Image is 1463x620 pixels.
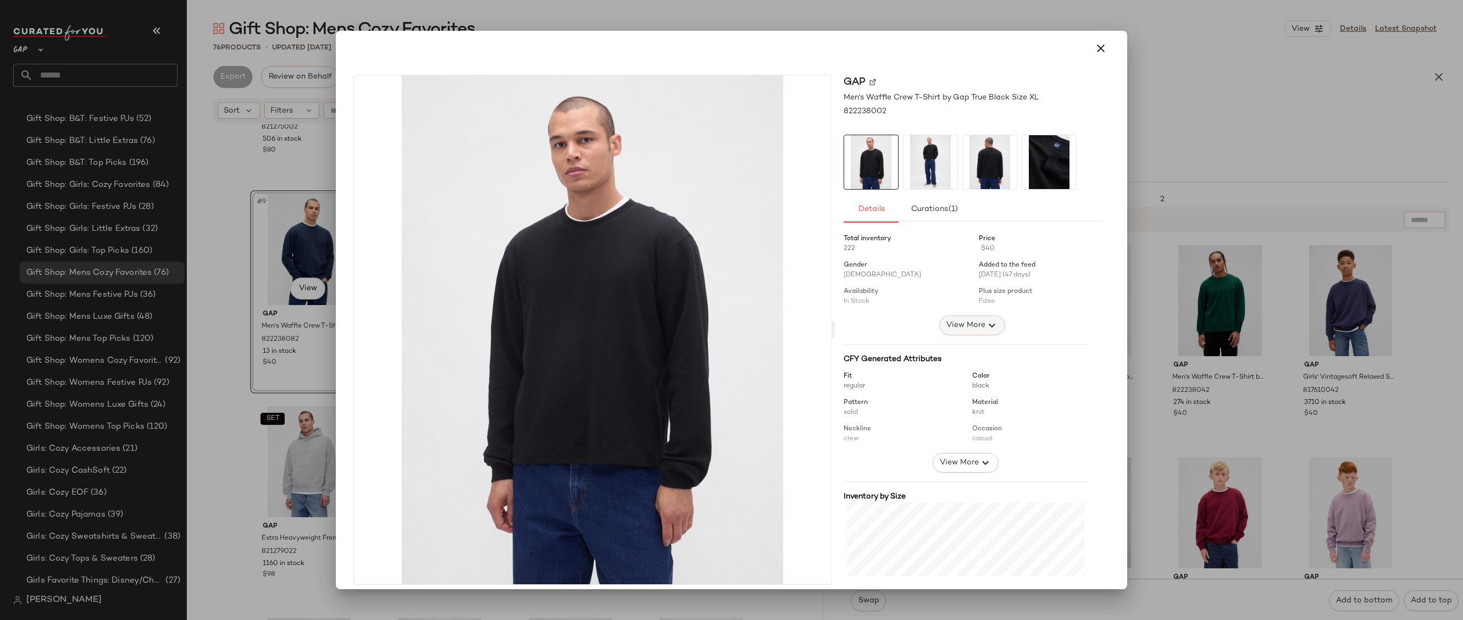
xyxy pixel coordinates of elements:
img: cn60285216.jpg [963,135,1017,189]
span: 822238002 [844,106,886,117]
span: View More [939,456,979,469]
div: Inventory by Size [844,491,1088,502]
img: cn60285215.jpg [844,135,898,189]
img: cn60285215.jpg [354,75,831,584]
span: Men's Waffle Crew T-Shirt by Gap True Black Size XL [844,92,1039,103]
span: Details [857,205,884,214]
div: CFY Generated Attributes [844,353,1088,365]
img: cn60285209.jpg [904,135,957,189]
button: View More [933,453,999,473]
img: cn59862896.jpg [1022,135,1076,189]
span: View More [946,319,985,332]
button: View More [939,315,1005,335]
span: Curations [911,205,958,214]
img: svg%3e [869,79,876,86]
span: (1) [948,205,958,214]
span: Gap [844,75,865,90]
